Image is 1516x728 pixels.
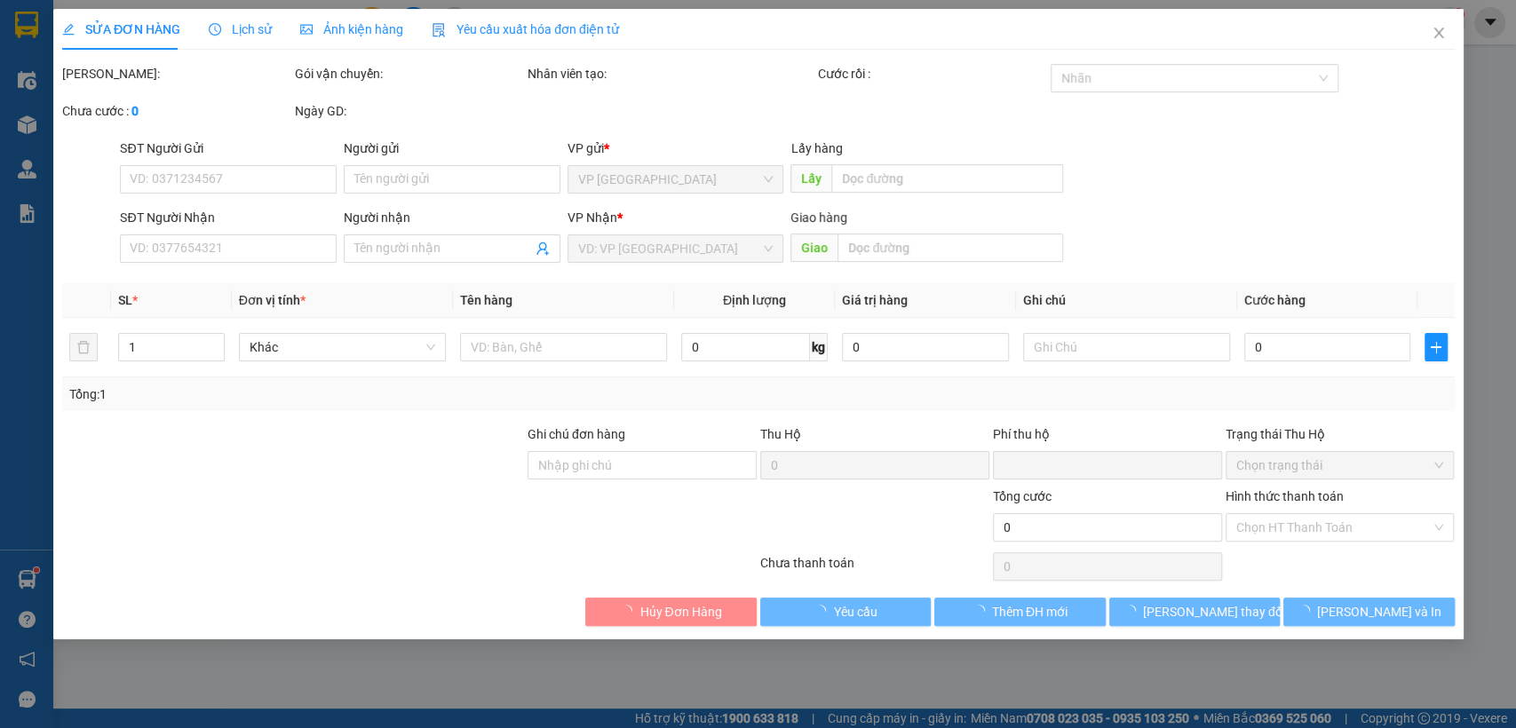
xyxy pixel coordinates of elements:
[585,597,756,626] button: Hủy Đơn Hàng
[723,293,786,307] span: Định lượng
[528,451,757,479] input: Ghi chú đơn hàng
[842,293,908,307] span: Giá trị hàng
[639,602,721,621] span: Hủy Đơn Hàng
[620,605,639,617] span: loading
[295,101,524,121] div: Ngày GD:
[810,333,828,361] span: kg
[1225,424,1454,444] div: Trạng thái Thu Hộ
[300,22,403,36] span: Ảnh kiện hàng
[344,138,560,158] div: Người gửi
[1123,605,1142,617] span: loading
[992,489,1051,503] span: Tổng cước
[69,333,98,361] button: delete
[831,164,1063,193] input: Dọc đường
[208,58,388,83] div: 0971894221
[1283,597,1454,626] button: [PERSON_NAME] và In
[120,138,337,158] div: SĐT Người Gửi
[759,427,800,441] span: Thu Hộ
[992,424,1221,451] div: Phí thu hộ
[1243,293,1305,307] span: Cước hàng
[760,597,931,626] button: Yêu cầu
[62,64,291,83] div: [PERSON_NAME]:
[208,83,343,145] span: 4 chơn thành [croi]
[790,210,847,225] span: Giao hàng
[295,64,524,83] div: Gói vận chuyển:
[344,208,560,227] div: Người nhận
[758,553,991,584] div: Chưa thanh toán
[131,104,139,118] b: 0
[69,384,586,404] div: Tổng: 1
[62,22,180,36] span: SỬA ĐƠN HÀNG
[536,241,550,256] span: user-add
[528,64,814,83] div: Nhân viên tạo:
[1142,602,1284,621] span: [PERSON_NAME] thay đổi
[818,64,1047,83] div: Cước rồi :
[62,101,291,121] div: Chưa cước :
[432,22,619,36] span: Yêu cầu xuất hóa đơn điện tử
[790,164,831,193] span: Lấy
[1413,9,1463,59] button: Close
[432,23,446,37] img: icon
[1298,605,1317,617] span: loading
[1425,340,1446,354] span: plus
[460,333,667,361] input: VD: Bàn, Ghế
[209,22,272,36] span: Lịch sử
[814,605,833,617] span: loading
[1022,333,1229,361] input: Ghi Chú
[460,293,512,307] span: Tên hàng
[118,293,132,307] span: SL
[568,210,617,225] span: VP Nhận
[250,334,435,360] span: Khác
[1225,489,1343,503] label: Hình thức thanh toán
[208,92,234,111] span: DĐ:
[239,293,306,307] span: Đơn vị tính
[15,15,195,58] div: VP [GEOGRAPHIC_DATA]
[208,15,388,58] div: VP [GEOGRAPHIC_DATA]
[1235,452,1443,479] span: Chọn trạng thái
[934,597,1105,626] button: Thêm ĐH mới
[1015,283,1236,318] th: Ghi chú
[1431,26,1445,40] span: close
[837,233,1063,262] input: Dọc đường
[1425,333,1447,361] button: plus
[790,233,837,262] span: Giao
[833,602,877,621] span: Yêu cầu
[1108,597,1279,626] button: [PERSON_NAME] thay đổi
[120,208,337,227] div: SĐT Người Nhận
[300,23,313,36] span: picture
[209,23,221,36] span: clock-circle
[208,17,250,36] span: Nhận:
[62,23,75,36] span: edit
[15,17,43,36] span: Gửi:
[790,141,842,155] span: Lấy hàng
[528,427,625,441] label: Ghi chú đơn hàng
[578,166,774,193] span: VP Lộc Ninh
[992,602,1068,621] span: Thêm ĐH mới
[1317,602,1441,621] span: [PERSON_NAME] và In
[568,138,784,158] div: VP gửi
[972,605,992,617] span: loading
